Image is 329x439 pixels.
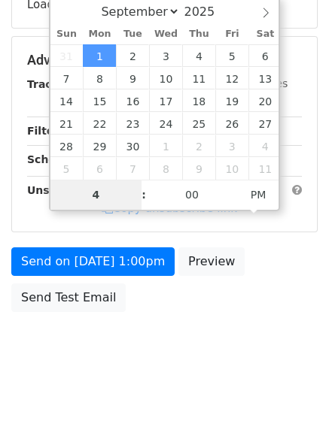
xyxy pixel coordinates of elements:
[149,44,182,67] span: September 3, 2025
[116,29,149,39] span: Tue
[83,112,116,135] span: September 22, 2025
[215,157,248,180] span: October 10, 2025
[83,157,116,180] span: October 6, 2025
[178,247,245,276] a: Preview
[182,157,215,180] span: October 9, 2025
[215,112,248,135] span: September 26, 2025
[50,29,84,39] span: Sun
[27,125,65,137] strong: Filters
[102,201,237,215] a: Copy unsubscribe link
[27,153,81,165] strong: Schedule
[11,283,126,312] a: Send Test Email
[182,112,215,135] span: September 25, 2025
[11,247,175,276] a: Send on [DATE] 1:00pm
[50,180,142,210] input: Hour
[83,67,116,89] span: September 8, 2025
[248,112,282,135] span: September 27, 2025
[248,157,282,180] span: October 11, 2025
[215,44,248,67] span: September 5, 2025
[182,44,215,67] span: September 4, 2025
[215,29,248,39] span: Fri
[248,135,282,157] span: October 4, 2025
[83,29,116,39] span: Mon
[149,29,182,39] span: Wed
[116,112,149,135] span: September 23, 2025
[248,29,282,39] span: Sat
[116,67,149,89] span: September 9, 2025
[50,157,84,180] span: October 5, 2025
[149,89,182,112] span: September 17, 2025
[146,180,238,210] input: Minute
[215,135,248,157] span: October 3, 2025
[149,157,182,180] span: October 8, 2025
[215,89,248,112] span: September 19, 2025
[27,184,101,196] strong: Unsubscribe
[248,44,282,67] span: September 6, 2025
[149,112,182,135] span: September 24, 2025
[182,29,215,39] span: Thu
[50,67,84,89] span: September 7, 2025
[254,367,329,439] iframe: Chat Widget
[182,89,215,112] span: September 18, 2025
[182,135,215,157] span: October 2, 2025
[248,89,282,112] span: September 20, 2025
[116,89,149,112] span: September 16, 2025
[50,135,84,157] span: September 28, 2025
[180,5,234,19] input: Year
[27,52,302,68] h5: Advanced
[116,135,149,157] span: September 30, 2025
[50,89,84,112] span: September 14, 2025
[215,67,248,89] span: September 12, 2025
[248,67,282,89] span: September 13, 2025
[149,135,182,157] span: October 1, 2025
[238,180,279,210] span: Click to toggle
[116,44,149,67] span: September 2, 2025
[50,112,84,135] span: September 21, 2025
[50,44,84,67] span: August 31, 2025
[142,180,146,210] span: :
[83,89,116,112] span: September 15, 2025
[27,78,78,90] strong: Tracking
[116,157,149,180] span: October 7, 2025
[182,67,215,89] span: September 11, 2025
[83,44,116,67] span: September 1, 2025
[149,67,182,89] span: September 10, 2025
[83,135,116,157] span: September 29, 2025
